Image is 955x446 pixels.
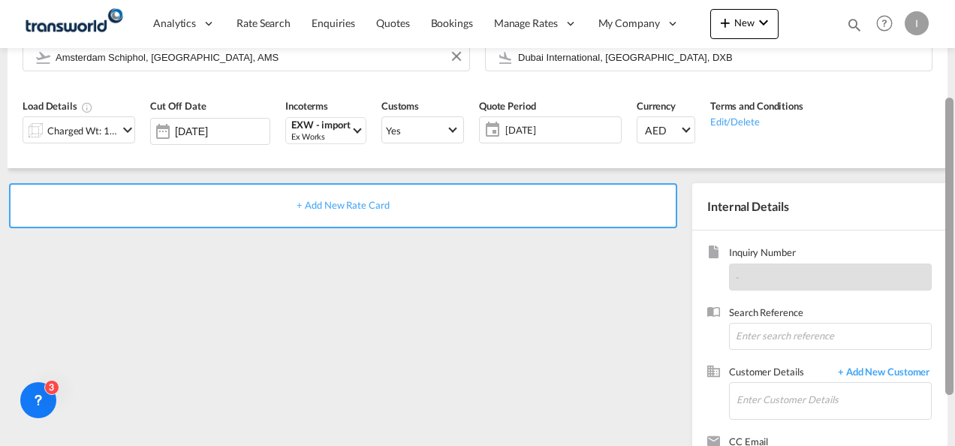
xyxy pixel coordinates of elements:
[729,306,932,323] span: Search Reference
[23,116,135,143] div: Charged Wt: 127.00 KGicon-chevron-down
[23,7,124,41] img: f753ae806dec11f0841701cdfdf085c0.png
[494,16,558,31] span: Manage Rates
[645,123,679,138] span: AED
[872,11,905,38] div: Help
[153,16,196,31] span: Analytics
[236,17,291,29] span: Rate Search
[376,17,409,29] span: Quotes
[872,11,897,36] span: Help
[710,100,803,112] span: Terms and Conditions
[479,100,536,112] span: Quote Period
[47,120,118,141] div: Charged Wt: 127.00 KG
[505,123,617,137] span: [DATE]
[905,11,929,35] div: I
[637,116,695,143] md-select: Select Currency: د.إ AEDUnited Arab Emirates Dirham
[56,44,462,71] input: Search by Door/Airport
[386,125,401,137] div: Yes
[846,17,863,39] div: icon-magnify
[830,365,932,382] span: + Add New Customer
[23,44,470,71] md-input-container: Amsterdam Schiphol, Amsterdam, AMS
[485,44,932,71] md-input-container: Dubai International, Dubai, DXB
[297,199,389,211] span: + Add New Rate Card
[431,17,473,29] span: Bookings
[312,17,355,29] span: Enquiries
[285,100,328,112] span: Incoterms
[9,183,677,228] div: + Add New Rate Card
[502,119,621,140] span: [DATE]
[755,14,773,32] md-icon: icon-chevron-down
[381,100,419,112] span: Customs
[729,365,830,382] span: Customer Details
[518,44,924,71] input: Search by Door/Airport
[175,125,270,137] input: Select
[846,17,863,33] md-icon: icon-magnify
[716,14,734,32] md-icon: icon-plus 400-fg
[710,113,803,128] div: Edit/Delete
[381,116,464,143] md-select: Select Customs: Yes
[692,183,947,230] div: Internal Details
[729,323,932,350] input: Enter search reference
[291,131,351,142] div: Ex Works
[291,119,351,131] div: EXW - import
[119,121,137,139] md-icon: icon-chevron-down
[598,16,660,31] span: My Company
[637,100,676,112] span: Currency
[736,271,740,283] span: -
[716,17,773,29] span: New
[150,100,206,112] span: Cut Off Date
[445,45,468,68] button: Clear Input
[480,121,498,139] md-icon: icon-calendar
[710,9,779,39] button: icon-plus 400-fgNewicon-chevron-down
[737,383,931,417] input: Enter Customer Details
[23,100,93,112] span: Load Details
[285,117,366,144] md-select: Select Incoterms: EXW - import Ex Works
[729,246,932,263] span: Inquiry Number
[81,101,93,113] md-icon: Chargeable Weight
